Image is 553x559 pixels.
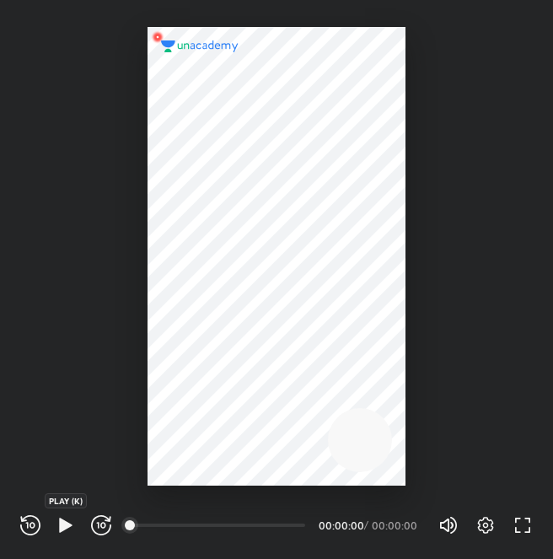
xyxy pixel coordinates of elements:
div: PLAY (K) [45,493,87,508]
img: wMgqJGBwKWe8AAAAABJRU5ErkJggg== [148,27,168,47]
img: logo.2a7e12a2.svg [161,40,239,52]
div: 00:00:00 [372,520,418,530]
div: / [364,520,368,530]
div: 00:00:00 [319,520,361,530]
